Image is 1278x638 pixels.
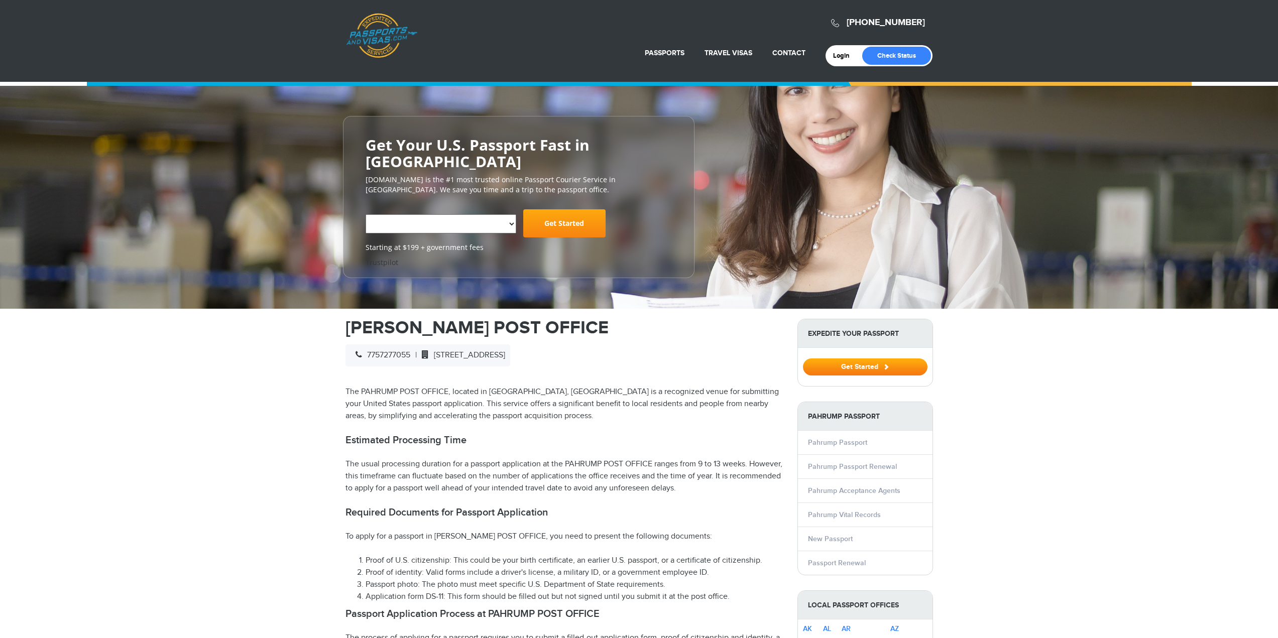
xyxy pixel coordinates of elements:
[345,608,782,620] h2: Passport Application Process at PAHRUMP POST OFFICE
[345,531,782,543] p: To apply for a passport in [PERSON_NAME] POST OFFICE, you need to present the following documents:
[842,624,851,633] a: AR
[772,49,805,57] a: Contact
[808,511,881,519] a: Pahrump Vital Records
[705,49,752,57] a: Travel Visas
[366,258,398,268] a: Trustpilot
[645,49,684,57] a: Passports
[808,559,866,567] a: Passport Renewal
[345,434,782,446] h2: Estimated Processing Time
[366,591,782,603] li: Application form DS-11: This form should be filled out but not signed until you submit it at the ...
[345,386,782,422] p: The PAHRUMP POST OFFICE, located in [GEOGRAPHIC_DATA], [GEOGRAPHIC_DATA] is a recognized venue fo...
[823,624,831,633] a: AL
[345,506,782,519] h2: Required Documents for Passport Application
[345,319,782,337] h1: [PERSON_NAME] POST OFFICE
[803,358,927,375] button: Get Started
[808,486,900,495] a: Pahrump Acceptance Agents
[345,458,782,494] p: The usual processing duration for a passport application at the PAHRUMP POST OFFICE ranges from 9...
[366,175,672,195] p: [DOMAIN_NAME] is the #1 most trusted online Passport Courier Service in [GEOGRAPHIC_DATA]. We sav...
[345,344,510,366] div: |
[833,52,857,60] a: Login
[366,579,782,591] li: Passport photo: The photo must meet specific U.S. Department of State requirements.
[808,438,867,447] a: Pahrump Passport
[366,137,672,170] h2: Get Your U.S. Passport Fast in [GEOGRAPHIC_DATA]
[366,243,672,253] span: Starting at $199 + government fees
[346,13,417,58] a: Passports & [DOMAIN_NAME]
[847,17,925,28] a: [PHONE_NUMBER]
[798,319,933,348] strong: Expedite Your Passport
[808,535,853,543] a: New Passport
[798,402,933,431] strong: Pahrump Passport
[803,624,812,633] a: AK
[417,350,505,360] span: [STREET_ADDRESS]
[890,624,899,633] a: AZ
[366,555,782,567] li: Proof of U.S. citizenship: This could be your birth certificate, an earlier U.S. passport, or a c...
[798,591,933,619] strong: Local Passport Offices
[808,462,897,471] a: Pahrump Passport Renewal
[523,210,606,238] a: Get Started
[803,362,927,370] a: Get Started
[862,47,931,65] a: Check Status
[366,567,782,579] li: Proof of identity: Valid forms include a driver's license, a military ID, or a government employe...
[351,350,410,360] span: 7757277055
